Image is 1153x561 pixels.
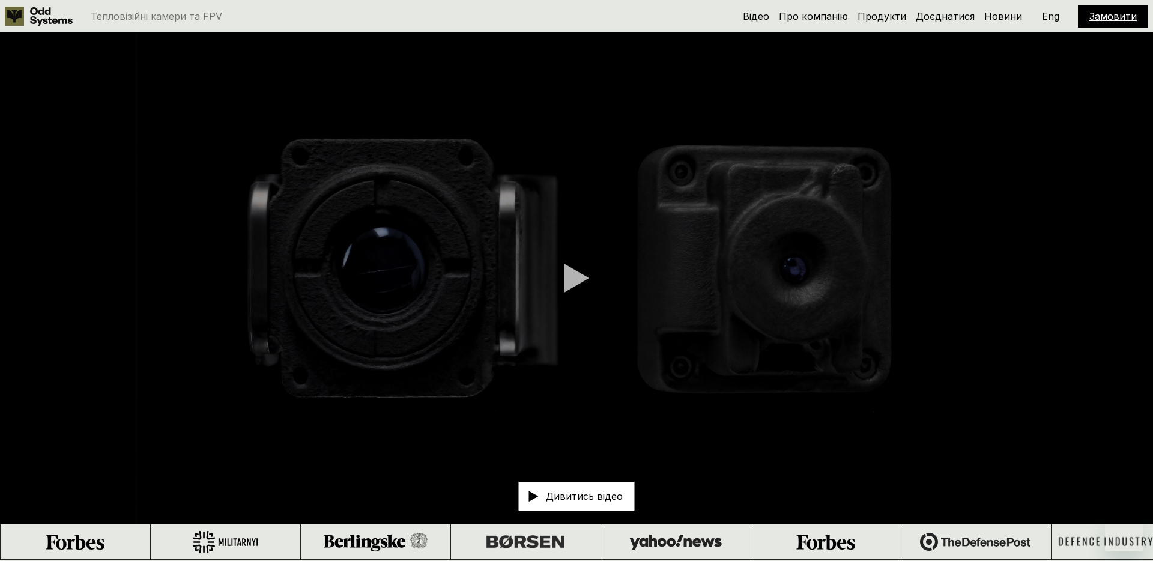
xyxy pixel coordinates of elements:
p: Тепловізійні камери та FPV [91,11,222,21]
a: Продукти [858,10,906,22]
a: Доєднатися [916,10,975,22]
a: Замовити [1089,10,1137,22]
iframe: Button to launch messaging window [1105,513,1143,551]
a: Про компанію [779,10,848,22]
p: Eng [1042,11,1059,21]
p: Дивитись відео [546,491,623,501]
a: Відео [743,10,769,22]
a: Новини [984,10,1022,22]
